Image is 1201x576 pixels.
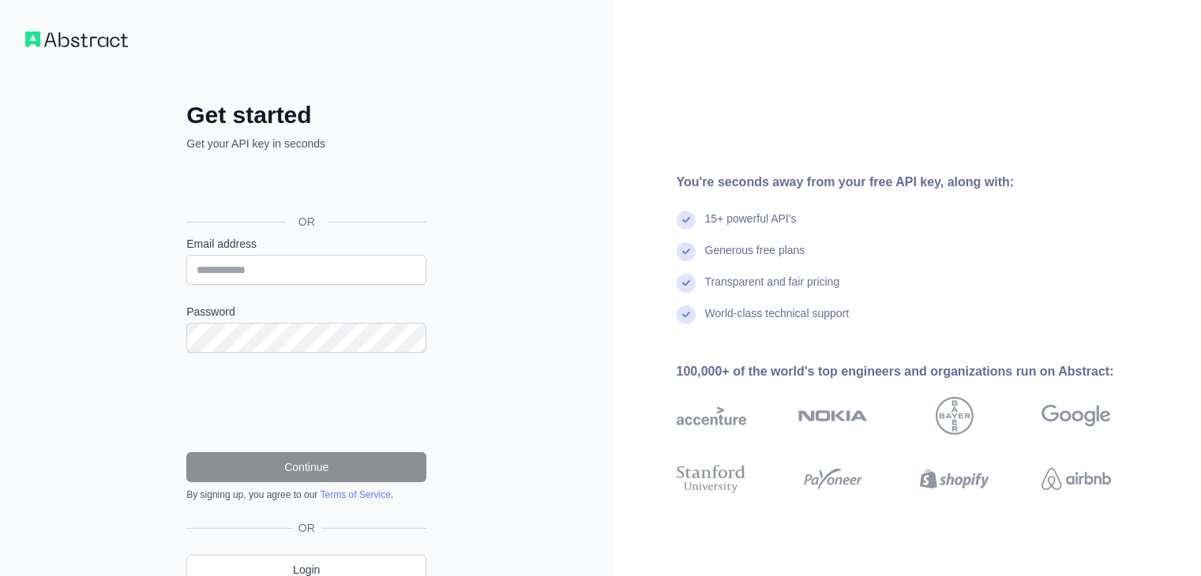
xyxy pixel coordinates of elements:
p: Get your API key in seconds [186,136,426,151]
img: stanford university [677,462,746,496]
img: shopify [920,462,989,496]
img: check mark [677,242,696,261]
img: check mark [677,274,696,293]
img: nokia [798,397,868,435]
div: World-class technical support [705,305,850,337]
iframe: reCAPTCHA [186,372,426,433]
img: payoneer [798,462,868,496]
img: accenture [677,397,746,435]
img: Workflow [25,32,128,47]
h2: Get started [186,101,426,129]
img: google [1041,397,1111,435]
div: By signing up, you agree to our . [186,488,426,501]
label: Password [186,304,426,320]
img: check mark [677,211,696,230]
img: bayer [936,397,974,435]
img: airbnb [1041,462,1111,496]
iframe: Sign in with Google Button [178,169,431,204]
button: Continue [186,452,426,482]
div: You're seconds away from your free API key, along with: [677,173,1162,192]
label: Email address [186,236,426,252]
div: Transparent and fair pricing [705,274,840,305]
a: Terms of Service [320,489,390,500]
div: Generous free plans [705,242,805,274]
span: OR [292,520,321,536]
div: 100,000+ of the world's top engineers and organizations run on Abstract: [677,362,1162,381]
span: OR [286,214,328,230]
div: 15+ powerful API's [705,211,797,242]
img: check mark [677,305,696,324]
